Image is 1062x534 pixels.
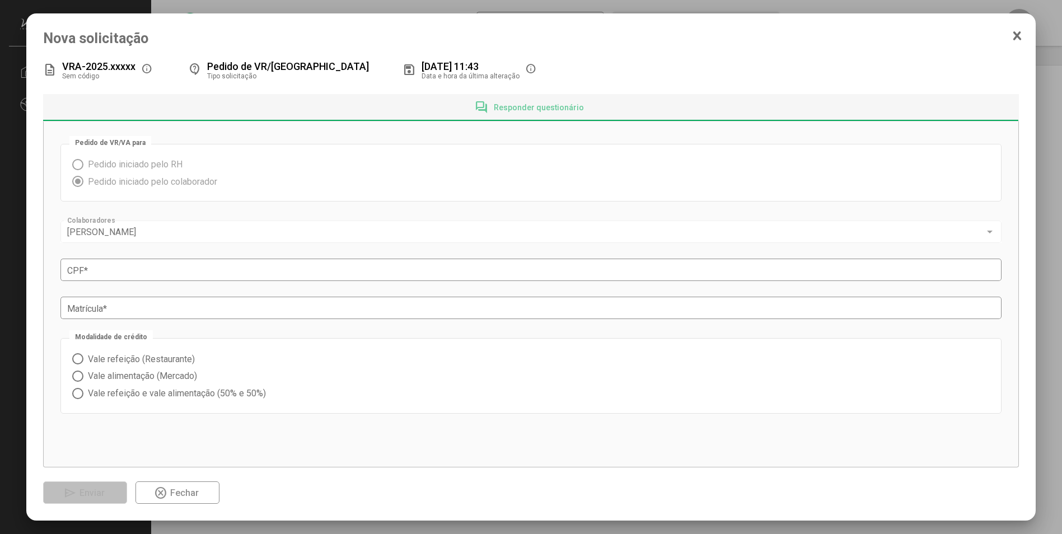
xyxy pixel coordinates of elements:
[525,63,539,77] mat-icon: info
[141,63,155,77] mat-icon: info
[188,63,202,77] mat-icon: contact_support
[207,72,256,80] span: Tipo solicitação
[422,72,520,80] span: Data e hora da última alteração
[83,159,183,170] span: Pedido iniciado pelo RH
[207,60,369,72] span: Pedido de VR/[GEOGRAPHIC_DATA]
[62,72,99,80] span: Sem código
[43,481,127,504] button: Enviar
[69,136,151,149] mat-label: Pedido de VR/VA para
[154,486,167,500] mat-icon: highlight_off
[63,486,77,500] mat-icon: send
[403,63,416,77] mat-icon: save
[43,63,57,77] mat-icon: description
[83,354,195,364] span: Vale refeição (Restaurante)
[83,176,217,187] span: Pedido iniciado pelo colaborador
[79,488,105,498] span: Enviar
[62,60,135,72] span: VRA-2025.xxxxx
[170,488,199,498] span: Fechar
[69,330,153,344] mat-label: Modalidade de crédito
[422,60,479,72] span: [DATE] 11:43
[83,388,266,399] span: Vale refeição e vale alimentação (50% e 50%)
[494,103,584,112] span: Responder questionário
[475,101,488,114] mat-icon: forum
[83,371,197,381] span: Vale alimentação (Mercado)
[135,481,219,504] button: Fechar
[67,227,136,237] span: [PERSON_NAME]
[43,30,1018,46] span: Nova solicitação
